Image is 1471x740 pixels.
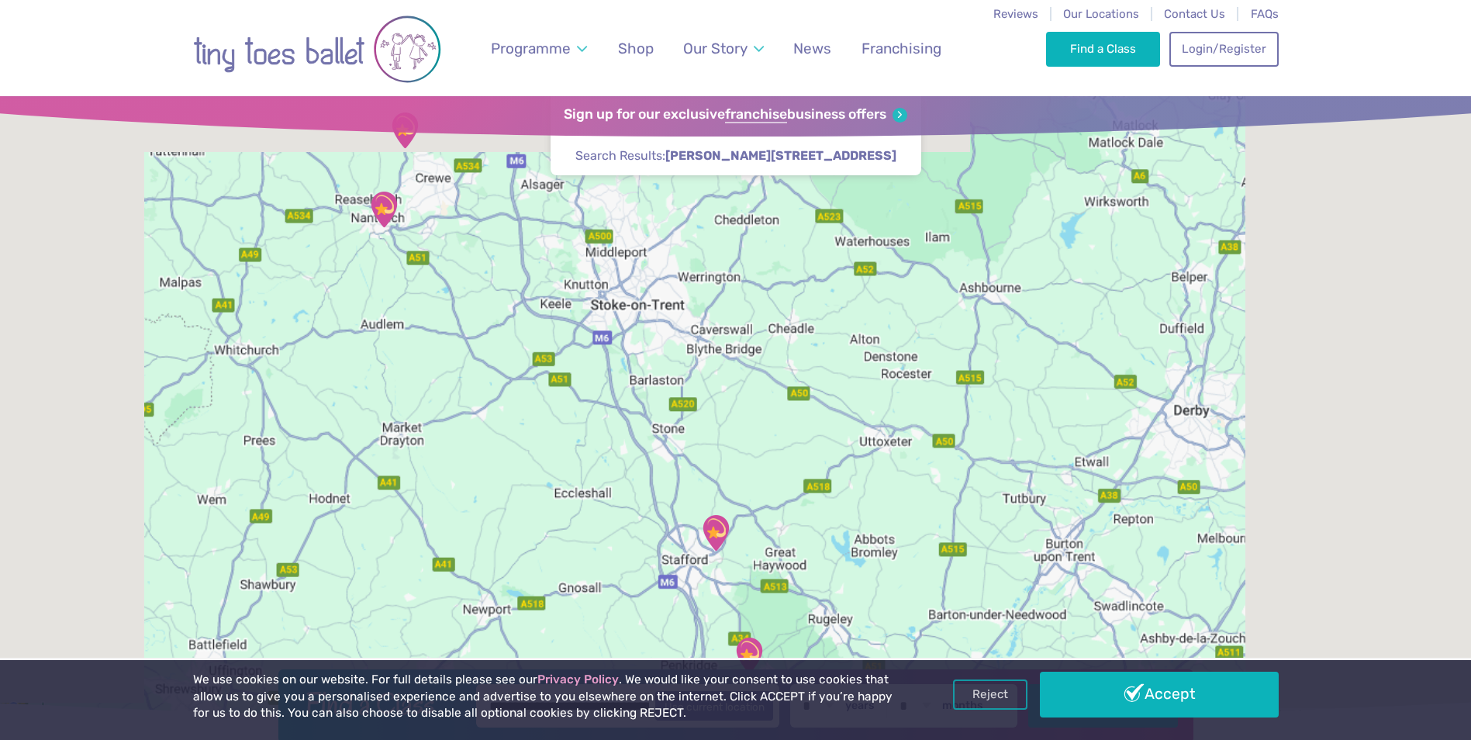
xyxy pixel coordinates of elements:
[364,190,403,229] div: Stapeley Community Hall
[618,40,654,57] span: Shop
[793,40,831,57] span: News
[193,672,899,722] p: We use cookies on our website. For full details please see our . We would like your consent to us...
[786,30,839,67] a: News
[1169,32,1278,66] a: Login/Register
[1063,7,1139,21] a: Our Locations
[675,30,771,67] a: Our Story
[491,40,571,57] span: Programme
[665,148,896,163] strong: [PERSON_NAME][STREET_ADDRESS]
[725,106,787,123] strong: franchise
[483,30,594,67] a: Programme
[1251,7,1279,21] a: FAQs
[1046,32,1160,66] a: Find a Class
[953,679,1027,709] a: Reject
[385,111,424,150] div: St Micheals Church Hall
[193,10,441,88] img: tiny toes ballet
[862,40,941,57] span: Franchising
[993,7,1038,21] a: Reviews
[730,636,768,675] div: Huntington Community Centre
[696,514,735,552] div: Tiny Toes Ballet Dance Studio
[683,40,748,57] span: Our Story
[1040,672,1279,717] a: Accept
[537,673,619,686] a: Privacy Policy
[1164,7,1225,21] a: Contact Us
[610,30,661,67] a: Shop
[854,30,948,67] a: Franchising
[564,106,907,123] a: Sign up for our exclusivefranchisebusiness offers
